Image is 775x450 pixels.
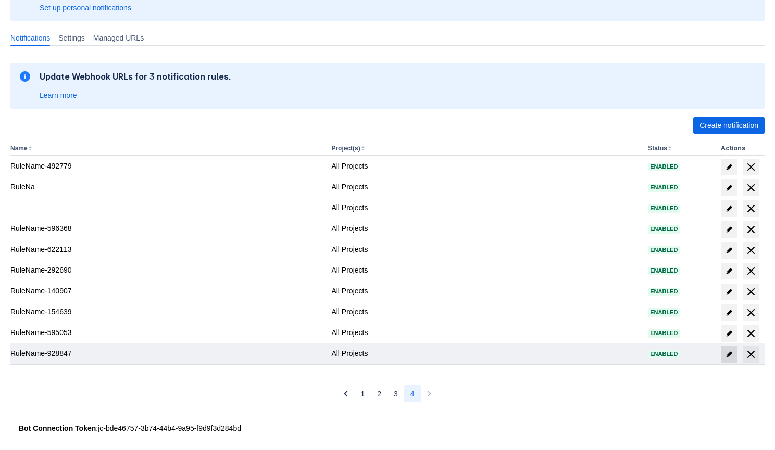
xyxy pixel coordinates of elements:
div: All Projects [331,182,640,192]
span: information [19,70,31,83]
span: Enabled [648,247,680,253]
span: delete [745,286,757,298]
span: Settings [58,33,85,43]
button: Page 4 [404,385,421,402]
div: RuleName-492779 [10,161,323,171]
span: edit [725,246,733,254]
span: Enabled [648,164,680,170]
span: delete [745,244,757,256]
div: All Projects [331,202,640,213]
div: All Projects [331,223,640,234]
div: All Projects [331,327,640,338]
div: RuleName-595053 [10,327,323,338]
span: edit [725,267,733,275]
a: Learn more [40,90,77,100]
span: delete [745,265,757,277]
span: delete [745,182,757,194]
button: Page 1 [354,385,371,402]
div: All Projects [331,244,640,254]
span: 3 [394,385,398,402]
button: Page 2 [371,385,387,402]
div: RuleName-154639 [10,306,323,317]
span: edit [725,288,733,296]
nav: Pagination [337,385,437,402]
span: delete [745,327,757,340]
span: Enabled [648,289,680,294]
div: All Projects [331,286,640,296]
span: edit [725,308,733,317]
span: Enabled [648,268,680,274]
button: Next [421,385,438,402]
div: All Projects [331,306,640,317]
button: Project(s) [331,145,360,152]
div: RuleName-140907 [10,286,323,296]
span: Enabled [648,205,680,211]
th: Actions [717,142,765,156]
span: delete [745,348,757,361]
span: Enabled [648,351,680,357]
span: edit [725,163,733,171]
div: RuleName-596368 [10,223,323,234]
span: edit [725,184,733,192]
button: Name [10,145,28,152]
span: Create notification [699,117,758,134]
button: Create notification [693,117,765,134]
div: RuleName-292690 [10,265,323,275]
a: Set up personal notifications [40,3,131,13]
div: RuleName-622113 [10,244,323,254]
div: All Projects [331,161,640,171]
span: 1 [360,385,365,402]
div: RuleNa [10,182,323,192]
span: 2 [377,385,381,402]
span: edit [725,329,733,338]
span: Managed URLs [93,33,144,43]
span: edit [725,225,733,234]
span: delete [745,223,757,236]
strong: Bot Connection Token [19,424,96,432]
span: 4 [410,385,415,402]
span: Enabled [648,310,680,315]
button: Status [648,145,667,152]
span: edit [725,204,733,213]
span: delete [745,202,757,215]
span: edit [725,350,733,358]
button: Page 3 [387,385,404,402]
span: Enabled [648,226,680,232]
button: Previous [337,385,354,402]
span: delete [745,306,757,319]
span: Enabled [648,330,680,336]
div: RuleName-928847 [10,348,323,358]
div: All Projects [331,348,640,358]
span: delete [745,161,757,173]
span: Enabled [648,185,680,190]
h2: Update Webhook URLs for 3 notification rules. [40,71,231,82]
div: : jc-bde46757-3b74-44b4-9a95-f9d9f3d284bd [19,423,756,433]
span: Notifications [10,33,50,43]
div: All Projects [331,265,640,275]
